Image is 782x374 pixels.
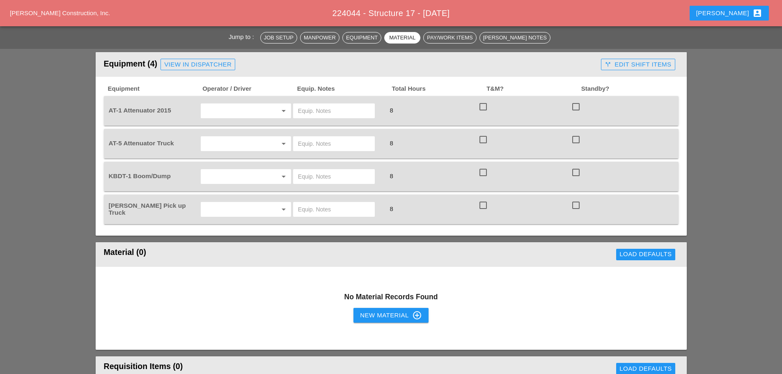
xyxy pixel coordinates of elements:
[619,250,672,259] div: Load Defaults
[486,84,580,94] span: T&M?
[412,310,422,320] i: control_point
[605,61,611,68] i: call_split
[300,32,339,44] button: Manpower
[304,34,336,42] div: Manpower
[423,32,476,44] button: Pay/Work Items
[279,139,289,149] i: arrow_drop_down
[104,291,679,302] h3: No Material Records Found
[601,59,675,70] button: Edit Shift Items
[260,32,297,44] button: Job Setup
[386,107,396,114] span: 8
[580,84,675,94] span: Standby?
[388,34,417,42] div: Material
[391,84,486,94] span: Total Hours
[619,364,672,374] div: Load Defaults
[279,172,289,181] i: arrow_drop_down
[483,34,547,42] div: [PERSON_NAME] Notes
[109,172,171,179] span: KBDT-1 Boom/Dump
[360,310,422,320] div: New Material
[109,202,186,216] span: [PERSON_NAME] Pick up Truck
[353,308,428,323] button: New Material
[384,32,420,44] button: Material
[386,140,396,147] span: 8
[479,32,550,44] button: [PERSON_NAME] Notes
[202,84,296,94] span: Operator / Driver
[107,84,202,94] span: Equipment
[229,33,257,40] span: Jump to :
[346,34,378,42] div: Equipment
[386,205,396,212] span: 8
[342,32,381,44] button: Equipment
[752,8,762,18] i: account_box
[690,6,769,21] button: [PERSON_NAME]
[298,137,370,150] input: Equip. Notes
[164,60,232,69] div: View in Dispatcher
[10,9,110,16] a: [PERSON_NAME] Construction, Inc.
[696,8,762,18] div: [PERSON_NAME]
[616,249,675,260] button: Load Defaults
[298,170,370,183] input: Equip. Notes
[386,172,396,179] span: 8
[298,104,370,117] input: Equip. Notes
[296,84,391,94] span: Equip. Notes
[109,140,174,147] span: AT-5 Attenuator Truck
[104,246,380,263] div: Material (0)
[279,204,289,214] i: arrow_drop_down
[605,60,671,69] div: Edit Shift Items
[109,107,171,114] span: AT-1 Attenuator 2015
[104,56,598,73] div: Equipment (4)
[264,34,294,42] div: Job Setup
[298,203,370,216] input: Equip. Notes
[279,106,289,116] i: arrow_drop_down
[427,34,472,42] div: Pay/Work Items
[332,9,449,18] span: 224044 - Structure 17 - [DATE]
[161,59,235,70] a: View in Dispatcher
